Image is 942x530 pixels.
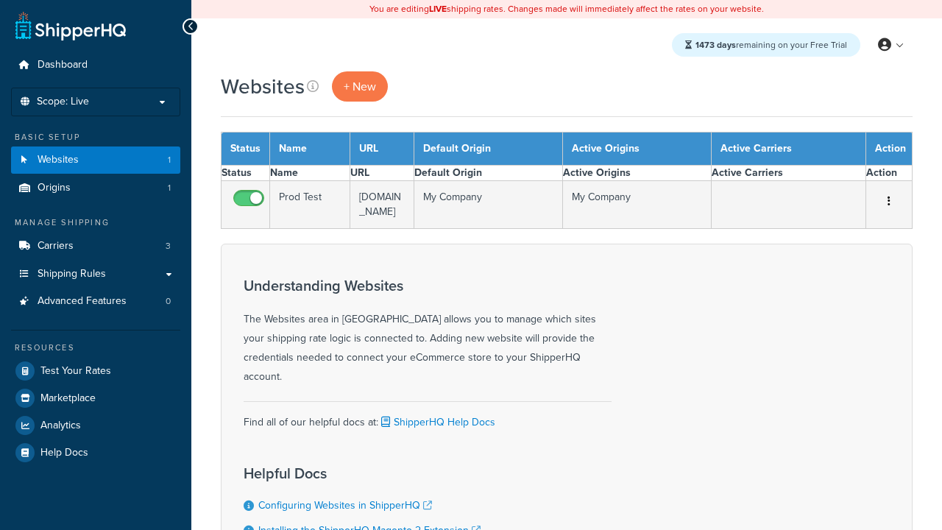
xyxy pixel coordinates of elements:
[221,72,305,101] h1: Websites
[11,174,180,202] a: Origins 1
[350,132,414,166] th: URL
[11,131,180,144] div: Basic Setup
[672,33,860,57] div: remaining on your Free Trial
[40,447,88,459] span: Help Docs
[40,392,96,405] span: Marketplace
[563,181,712,229] td: My Company
[414,181,563,229] td: My Company
[38,154,79,166] span: Websites
[166,295,171,308] span: 0
[711,166,865,181] th: Active Carriers
[244,278,612,294] h3: Understanding Websites
[11,216,180,229] div: Manage Shipping
[11,358,180,384] a: Test Your Rates
[270,132,350,166] th: Name
[414,132,563,166] th: Default Origin
[11,439,180,466] a: Help Docs
[168,154,171,166] span: 1
[563,166,712,181] th: Active Origins
[222,132,270,166] th: Status
[695,38,736,52] strong: 1473 days
[15,11,126,40] a: ShipperHQ Home
[11,261,180,288] a: Shipping Rules
[11,52,180,79] a: Dashboard
[38,268,106,280] span: Shipping Rules
[222,166,270,181] th: Status
[244,401,612,432] div: Find all of our helpful docs at:
[11,288,180,315] a: Advanced Features 0
[866,132,913,166] th: Action
[711,132,865,166] th: Active Carriers
[11,146,180,174] li: Websites
[244,278,612,386] div: The Websites area in [GEOGRAPHIC_DATA] allows you to manage which sites your shipping rate logic ...
[344,78,376,95] span: + New
[11,288,180,315] li: Advanced Features
[332,71,388,102] a: + New
[11,174,180,202] li: Origins
[168,182,171,194] span: 1
[11,385,180,411] a: Marketplace
[11,412,180,439] a: Analytics
[11,233,180,260] a: Carriers 3
[350,181,414,229] td: [DOMAIN_NAME]
[563,132,712,166] th: Active Origins
[258,498,432,513] a: Configuring Websites in ShipperHQ
[38,240,74,252] span: Carriers
[866,166,913,181] th: Action
[37,96,89,108] span: Scope: Live
[429,2,447,15] b: LIVE
[11,233,180,260] li: Carriers
[244,465,509,481] h3: Helpful Docs
[40,365,111,378] span: Test Your Rates
[38,182,71,194] span: Origins
[378,414,495,430] a: ShipperHQ Help Docs
[11,146,180,174] a: Websites 1
[11,342,180,354] div: Resources
[38,295,127,308] span: Advanced Features
[270,166,350,181] th: Name
[270,181,350,229] td: Prod Test
[40,420,81,432] span: Analytics
[38,59,88,71] span: Dashboard
[414,166,563,181] th: Default Origin
[350,166,414,181] th: URL
[166,240,171,252] span: 3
